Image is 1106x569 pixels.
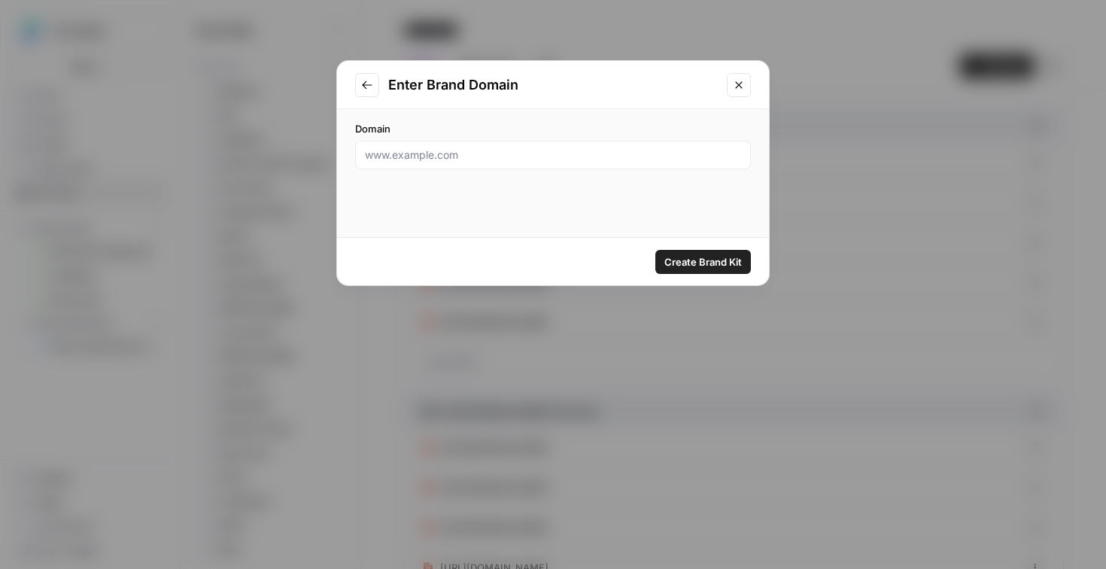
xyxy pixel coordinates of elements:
[655,250,751,274] button: Create Brand Kit
[727,73,751,97] button: Close modal
[664,254,742,269] span: Create Brand Kit
[388,75,718,96] h2: Enter Brand Domain
[365,148,741,163] input: www.example.com
[355,73,379,97] button: Go to previous step
[355,121,751,136] label: Domain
